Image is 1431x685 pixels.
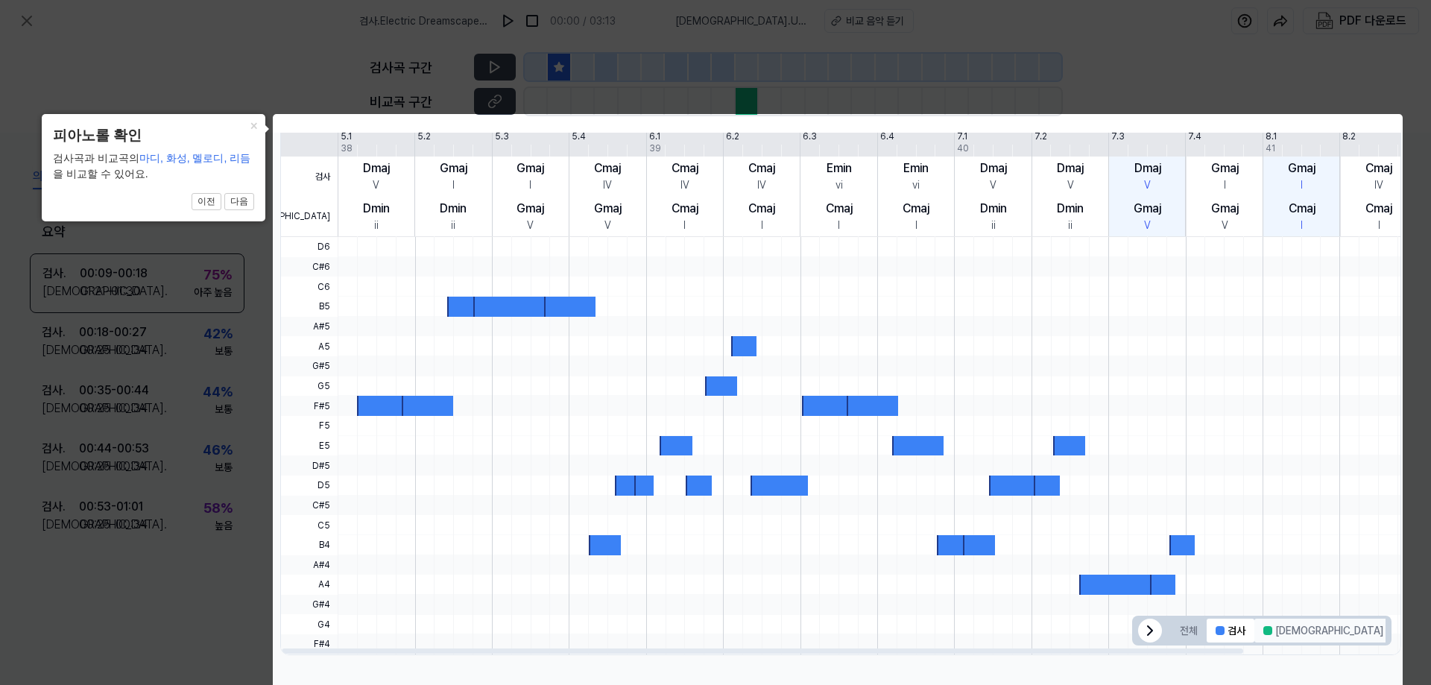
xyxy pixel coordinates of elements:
[1134,160,1161,177] div: Dmaj
[281,376,338,397] span: G5
[915,218,917,233] div: I
[1211,200,1239,218] div: Gmaj
[1342,130,1356,143] div: 8.2
[281,356,338,376] span: G#5
[957,130,967,143] div: 7.1
[1134,200,1161,218] div: Gmaj
[903,200,929,218] div: Cmaj
[440,200,467,218] div: Dmin
[1266,142,1275,155] div: 41
[241,114,265,135] button: Close
[281,555,338,575] span: A#4
[440,160,467,177] div: Gmaj
[1068,218,1073,233] div: ii
[990,177,996,193] div: V
[1301,177,1303,193] div: I
[373,177,379,193] div: V
[649,130,660,143] div: 6.1
[603,177,612,193] div: IV
[1057,160,1084,177] div: Dmaj
[53,125,254,147] header: 피아노롤 확인
[281,535,338,555] span: B4
[903,160,929,177] div: Emin
[1224,177,1226,193] div: I
[1289,200,1315,218] div: Cmaj
[281,277,338,297] span: C6
[748,160,775,177] div: Cmaj
[281,575,338,595] span: A4
[991,218,996,233] div: ii
[341,130,352,143] div: 5.1
[527,218,534,233] div: V
[281,476,338,496] span: D5
[53,151,254,182] div: 검사곡과 비교곡의 을 비교할 수 있어요.
[680,177,689,193] div: IV
[835,177,843,193] div: vi
[495,130,509,143] div: 5.3
[761,218,763,233] div: I
[281,634,338,654] span: F#4
[139,152,250,164] span: 마디, 화성, 멜로디, 리듬
[517,160,544,177] div: Gmaj
[281,297,338,317] span: B5
[572,130,586,143] div: 5.4
[281,455,338,476] span: D#5
[281,157,338,197] span: 검사
[649,142,661,155] div: 39
[192,193,221,211] button: 이전
[1171,619,1207,643] button: 전체
[604,218,611,233] div: V
[281,336,338,356] span: A5
[281,237,338,257] span: D6
[224,193,254,211] button: 다음
[1111,130,1125,143] div: 7.3
[1301,218,1303,233] div: I
[748,200,775,218] div: Cmaj
[1222,218,1228,233] div: V
[980,160,1007,177] div: Dmaj
[281,614,338,634] span: G4
[1254,619,1392,643] button: [DEMOGRAPHIC_DATA]
[452,177,455,193] div: I
[374,218,379,233] div: ii
[281,257,338,277] span: C#6
[1144,177,1151,193] div: V
[1365,160,1392,177] div: Cmaj
[826,200,853,218] div: Cmaj
[281,436,338,456] span: E5
[281,317,338,337] span: A#5
[757,177,766,193] div: IV
[827,160,852,177] div: Emin
[880,130,894,143] div: 6.4
[281,197,338,237] span: [DEMOGRAPHIC_DATA]
[594,200,622,218] div: Gmaj
[1057,200,1084,218] div: Dmin
[912,177,920,193] div: vi
[1067,177,1074,193] div: V
[1144,218,1151,233] div: V
[594,160,621,177] div: Cmaj
[1374,177,1383,193] div: IV
[672,160,698,177] div: Cmaj
[1207,619,1254,643] button: 검사
[957,142,969,155] div: 40
[451,218,455,233] div: ii
[1034,130,1047,143] div: 7.2
[281,496,338,516] span: C#5
[683,218,686,233] div: I
[281,396,338,416] span: F#5
[281,416,338,436] span: F5
[363,160,390,177] div: Dmaj
[363,200,390,218] div: Dmin
[1188,130,1201,143] div: 7.4
[1266,130,1277,143] div: 8.1
[417,130,431,143] div: 5.2
[803,130,817,143] div: 6.3
[1211,160,1239,177] div: Gmaj
[281,515,338,535] span: C5
[341,142,353,155] div: 38
[1288,160,1315,177] div: Gmaj
[980,200,1007,218] div: Dmin
[529,177,531,193] div: I
[838,218,840,233] div: I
